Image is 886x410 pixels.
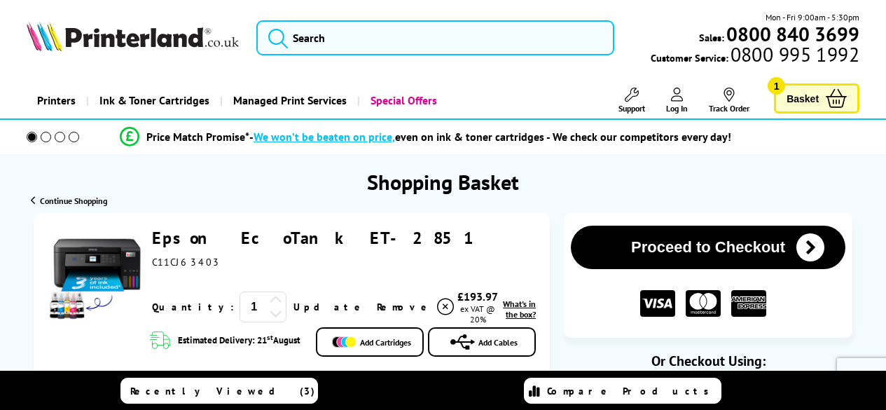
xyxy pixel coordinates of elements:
img: American Express [731,290,766,317]
img: Add Cartridges [332,336,357,348]
span: ex VAT @ 20% [460,303,495,324]
a: Delete item from your basket [377,296,456,317]
span: Estimated Delivery: 21 August [178,332,300,352]
span: 0800 995 1992 [728,48,859,61]
a: Track Order [709,88,749,114]
a: Epson EcoTank ET-2851 [152,227,480,249]
h1: Shopping Basket [367,168,519,196]
a: Compare Products [524,378,721,404]
span: Compare Products [547,385,717,397]
a: Managed Print Services [220,83,357,118]
img: Printerland Logo [27,21,239,51]
span: Remove [377,301,432,313]
a: Basket 1 [774,83,859,114]
button: Proceed to Checkout [571,226,845,269]
div: - even on ink & toner cartridges - We check our competitors every day! [249,130,731,144]
a: 0800 840 3699 [724,27,859,41]
span: Add Cables [478,337,518,348]
a: Special Offers [357,83,448,118]
img: MASTER CARD [686,290,721,317]
span: Add Cartridges [360,337,411,348]
a: lnk_inthebox [499,299,536,320]
span: Recently Viewed (3) [130,385,315,397]
span: Mon - Fri 9:00am - 5:30pm [766,11,859,24]
span: We won’t be beaten on price, [254,130,395,144]
li: modal_Promise [7,125,844,149]
span: Support [618,103,645,114]
sup: st [267,332,273,342]
span: Price Match Promise* [146,130,249,144]
span: Ink & Toner Cartridges [99,83,209,118]
span: Customer Service: [651,48,859,64]
img: VISA [640,290,675,317]
b: 0800 840 3699 [726,21,859,47]
a: Recently Viewed (3) [120,378,318,404]
span: Quantity: [152,301,234,313]
span: Continue Shopping [40,196,107,206]
a: Printerland Logo [27,21,239,54]
a: Update [293,301,366,313]
a: Ink & Toner Cartridges [86,83,220,118]
span: Sales: [699,31,724,44]
a: Continue Shopping [31,196,107,206]
span: Basket [787,89,819,108]
a: Log In [666,88,688,114]
div: Or Checkout Using: [564,352,852,370]
input: Search [256,20,614,55]
div: £193.97 [456,289,499,303]
span: Log In [666,103,688,114]
span: C11CJ63403 [152,256,221,268]
span: 1 [768,77,785,95]
a: Support [618,88,645,114]
a: Printers [27,83,86,118]
img: Epson EcoTank ET-2851 [48,227,145,324]
span: What's in the box? [503,299,536,320]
